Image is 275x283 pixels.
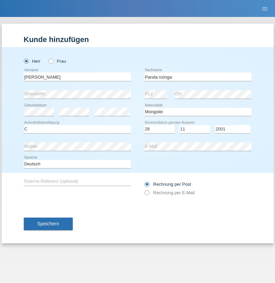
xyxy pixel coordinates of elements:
[144,182,149,190] input: Rechnung per Post
[49,59,53,63] input: Frau
[24,218,73,230] button: Speichern
[144,190,195,195] label: Rechnung per E-Mail
[258,6,272,11] a: menu
[24,59,41,64] label: Herr
[49,59,66,64] label: Frau
[144,190,149,199] input: Rechnung per E-Mail
[144,182,191,187] label: Rechnung per Post
[261,5,268,12] i: menu
[24,35,252,44] h1: Kunde hinzufügen
[37,221,59,226] span: Speichern
[24,59,28,63] input: Herr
